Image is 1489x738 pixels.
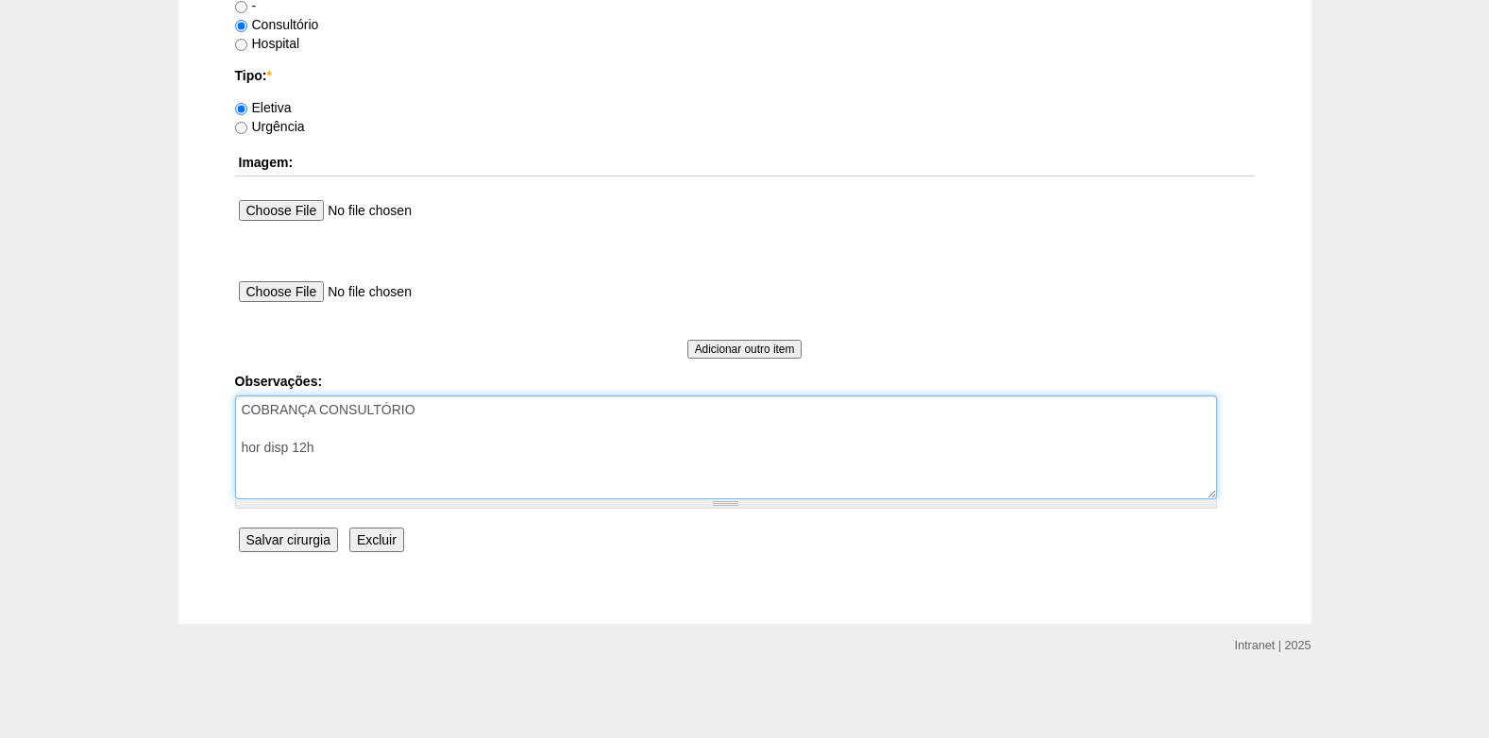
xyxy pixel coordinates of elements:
input: Adicionar outro item [687,340,803,359]
label: Hospital [235,36,300,51]
input: Eletiva [235,103,247,115]
textarea: COBRANÇA CONSULTÓRIO hor disp 12h [235,395,1217,499]
div: Intranet | 2025 [1235,636,1311,655]
input: Excluir [349,528,404,552]
label: Observações: [235,372,1255,391]
span: Este campo é obrigatório. [266,68,271,83]
input: - [235,1,247,13]
input: Urgência [235,122,247,134]
label: Urgência [235,119,305,134]
label: Tipo: [235,66,1255,85]
input: Consultório [235,20,247,32]
label: Consultório [235,17,319,32]
input: Salvar cirurgia [239,528,338,552]
label: Eletiva [235,100,292,115]
input: Hospital [235,39,247,51]
th: Imagem: [235,149,1255,176]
